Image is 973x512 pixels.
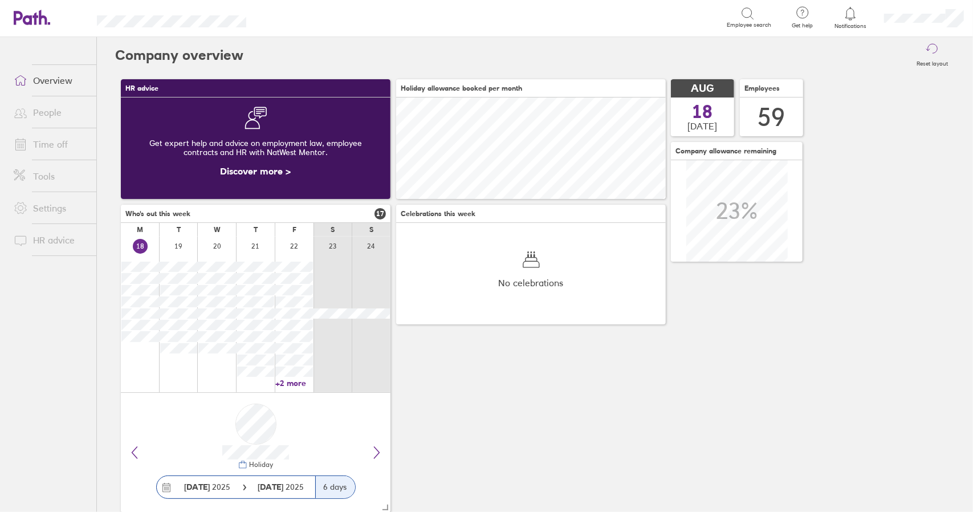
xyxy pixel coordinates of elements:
[675,147,776,155] span: Company allowance remaining
[258,482,304,491] span: 2025
[758,103,785,132] div: 59
[258,482,286,492] strong: [DATE]
[5,229,96,251] a: HR advice
[401,210,475,218] span: Celebrations this week
[130,129,381,166] div: Get expert help and advice on employment law, employee contracts and HR with NatWest Mentor.
[5,197,96,220] a: Settings
[137,226,143,234] div: M
[910,37,955,74] button: Reset layout
[247,461,274,469] div: Holiday
[401,84,522,92] span: Holiday allowance booked per month
[292,226,296,234] div: F
[277,12,306,22] div: Search
[688,121,718,131] span: [DATE]
[727,22,771,29] span: Employee search
[275,378,313,388] a: +2 more
[221,165,291,177] a: Discover more >
[784,22,821,29] span: Get help
[125,84,158,92] span: HR advice
[693,103,713,121] span: 18
[832,6,869,30] a: Notifications
[177,226,181,234] div: T
[5,69,96,92] a: Overview
[744,84,780,92] span: Employees
[910,57,955,67] label: Reset layout
[315,476,355,498] div: 6 days
[832,23,869,30] span: Notifications
[185,482,231,491] span: 2025
[115,37,243,74] h2: Company overview
[331,226,335,234] div: S
[5,101,96,124] a: People
[185,482,210,492] strong: [DATE]
[125,210,190,218] span: Who's out this week
[369,226,373,234] div: S
[5,133,96,156] a: Time off
[374,208,386,220] span: 17
[691,83,714,95] span: AUG
[254,226,258,234] div: T
[5,165,96,188] a: Tools
[214,226,221,234] div: W
[499,278,564,288] span: No celebrations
